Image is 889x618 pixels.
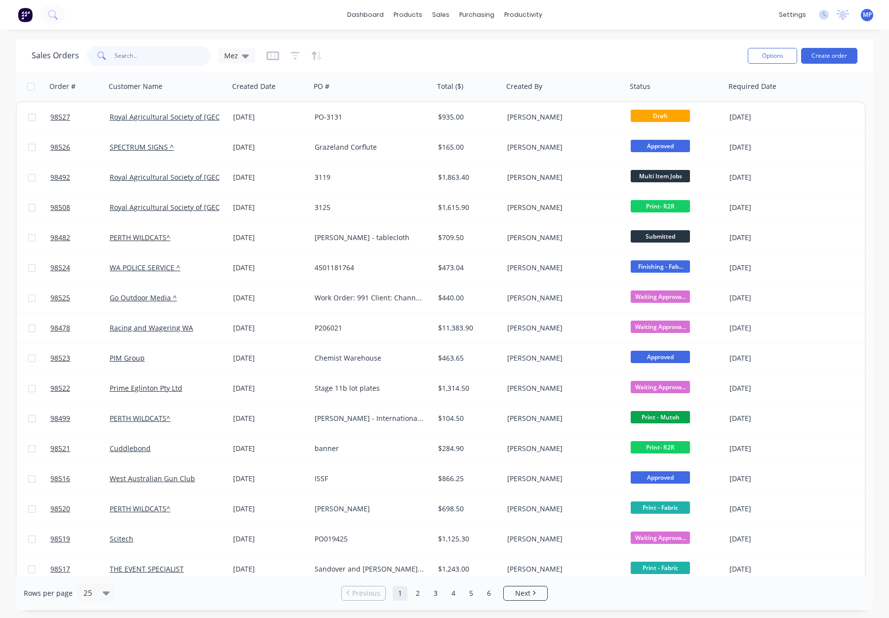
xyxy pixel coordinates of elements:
[729,383,808,393] div: [DATE]
[50,494,110,524] a: 98520
[631,170,690,182] span: Multi Item Jobs
[729,112,808,122] div: [DATE]
[438,172,496,182] div: $1,863.40
[728,82,776,91] div: Required Date
[438,353,496,363] div: $463.65
[50,413,70,423] span: 98499
[482,586,496,601] a: Page 6
[631,351,690,363] span: Approved
[389,7,427,22] div: products
[315,353,424,363] div: Chemist Warehouse
[115,46,211,66] input: Search...
[729,323,808,333] div: [DATE]
[233,534,307,544] div: [DATE]
[50,283,110,313] a: 98525
[233,353,307,363] div: [DATE]
[438,233,496,243] div: $709.50
[729,172,808,182] div: [DATE]
[110,383,182,393] a: Prime Eglinton Pty Ltd
[233,413,307,423] div: [DATE]
[515,588,530,598] span: Next
[507,564,617,574] div: [PERSON_NAME]
[801,48,857,64] button: Create order
[233,172,307,182] div: [DATE]
[464,586,479,601] a: Page 5
[437,82,463,91] div: Total ($)
[315,444,424,453] div: banner
[499,7,547,22] div: productivity
[110,203,272,212] a: Royal Agricultural Society of [GEOGRAPHIC_DATA]
[110,413,170,423] a: PERTH WILDCATS^
[315,172,424,182] div: 3119
[631,110,690,122] span: Draft
[438,112,496,122] div: $935.00
[110,474,195,483] a: West Australian Gun Club
[315,323,424,333] div: P206021
[50,203,70,212] span: 98508
[110,444,151,453] a: Cuddlebond
[729,534,808,544] div: [DATE]
[631,381,690,393] span: Waiting Approva...
[233,203,307,212] div: [DATE]
[50,112,70,122] span: 98527
[50,554,110,584] a: 98517
[410,586,425,601] a: Page 2
[729,142,808,152] div: [DATE]
[315,413,424,423] div: [PERSON_NAME] - International series
[630,82,650,91] div: Status
[748,48,797,64] button: Options
[233,112,307,122] div: [DATE]
[729,263,808,273] div: [DATE]
[50,444,70,453] span: 98521
[315,233,424,243] div: [PERSON_NAME] - tablecloth
[337,586,552,601] ul: Pagination
[233,474,307,484] div: [DATE]
[507,383,617,393] div: [PERSON_NAME]
[631,562,690,574] span: Print - Fabric
[438,203,496,212] div: $1,615.90
[18,7,33,22] img: Factory
[315,383,424,393] div: Stage 11b lot plates
[315,293,424,303] div: Work Order: 991 Client: Channel Nine News
[233,383,307,393] div: [DATE]
[507,293,617,303] div: [PERSON_NAME]
[233,444,307,453] div: [DATE]
[50,434,110,463] a: 98521
[50,132,110,162] a: 98526
[507,534,617,544] div: [PERSON_NAME]
[507,413,617,423] div: [PERSON_NAME]
[50,474,70,484] span: 98516
[315,564,424,574] div: Sandover and [PERSON_NAME] Medal | Media Wall - 6m sock only
[631,321,690,333] span: Waiting Approva...
[631,290,690,303] span: Waiting Approva...
[233,564,307,574] div: [DATE]
[631,200,690,212] span: Print- R2R
[507,112,617,122] div: [PERSON_NAME]
[50,193,110,222] a: 98508
[50,263,70,273] span: 98524
[438,504,496,514] div: $698.50
[438,413,496,423] div: $104.50
[427,7,454,22] div: sales
[233,233,307,243] div: [DATE]
[438,564,496,574] div: $1,243.00
[729,353,808,363] div: [DATE]
[631,411,690,423] span: Print - Mutoh
[314,82,329,91] div: PO #
[774,7,811,22] div: settings
[50,142,70,152] span: 98526
[50,313,110,343] a: 98478
[438,534,496,544] div: $1,125.30
[110,564,184,574] a: THE EVENT SPECIALIST
[438,323,496,333] div: $11,383.90
[729,203,808,212] div: [DATE]
[507,323,617,333] div: [PERSON_NAME]
[50,172,70,182] span: 98492
[50,253,110,283] a: 98524
[729,564,808,574] div: [DATE]
[729,413,808,423] div: [DATE]
[507,233,617,243] div: [PERSON_NAME]
[631,471,690,484] span: Approved
[507,353,617,363] div: [PERSON_NAME]
[631,532,690,544] span: Waiting Approva...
